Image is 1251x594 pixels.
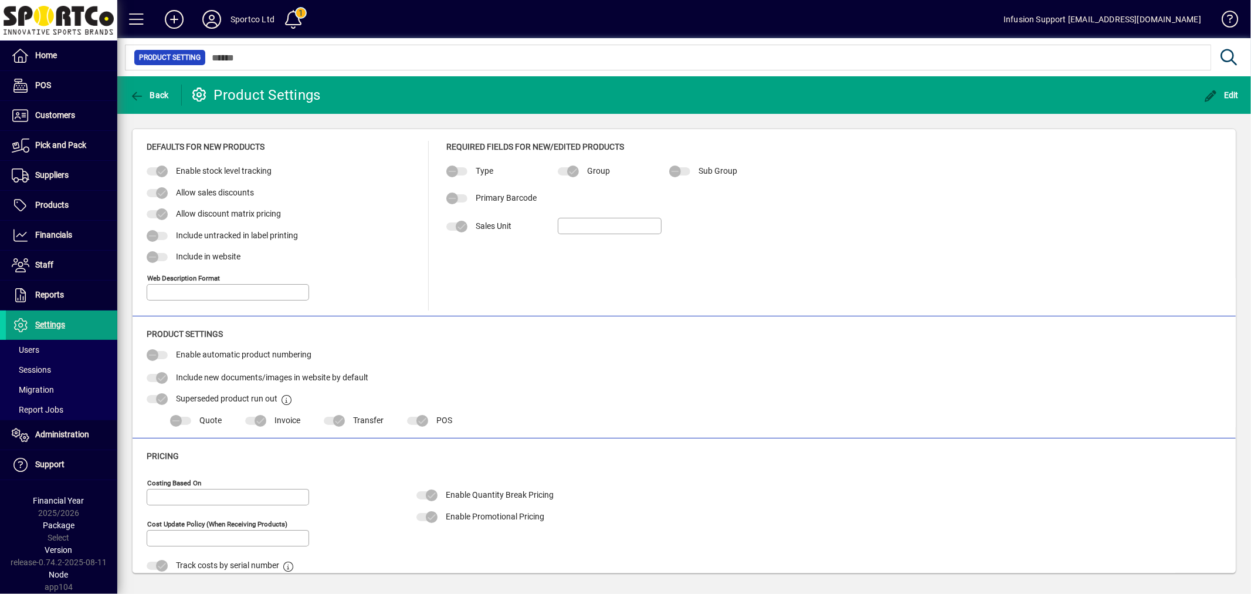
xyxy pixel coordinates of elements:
button: Add [155,9,193,30]
a: Administration [6,420,117,450]
span: POS [35,80,51,90]
div: Sportco Ltd [230,10,274,29]
a: Migration [6,380,117,400]
span: Quote [199,416,222,425]
span: Reports [35,290,64,299]
button: Back [127,85,172,106]
span: Pick and Pack [35,140,86,150]
div: Infusion Support [EMAIL_ADDRESS][DOMAIN_NAME] [1003,10,1201,29]
mat-label: Web Description Format [147,274,220,282]
span: Version [45,545,73,555]
span: Include untracked in label printing [176,231,298,240]
a: Users [6,340,117,360]
span: POS [436,416,452,425]
a: Home [6,41,117,70]
mat-label: Cost Update Policy (when receiving products) [147,520,287,528]
span: Report Jobs [12,405,63,414]
span: Pricing [147,451,179,461]
span: Allow sales discounts [176,188,254,197]
span: Primary Barcode [476,193,537,203]
span: Package [43,521,74,530]
button: Edit [1201,85,1242,106]
span: Financials [35,230,72,239]
span: Back [130,90,169,100]
span: Enable automatic product numbering [176,350,311,359]
span: Administration [35,430,89,439]
span: Customers [35,110,75,120]
span: Sub Group [699,166,737,176]
span: Enable Quantity Break Pricing [446,490,554,500]
span: Edit [1204,90,1239,100]
span: Users [12,345,39,355]
a: Sessions [6,360,117,380]
span: Include new documents/images in website by default [176,373,368,382]
span: Enable stock level tracking [176,166,272,176]
a: Products [6,191,117,220]
span: Include in website [176,252,240,261]
span: Product Settings [147,329,223,339]
span: Suppliers [35,170,69,180]
span: Staff [35,260,53,269]
span: Products [35,200,69,210]
span: Required Fields for New/Edited Products [446,142,624,151]
span: Sessions [12,365,51,374]
span: Sales Unit [476,221,511,231]
span: Support [35,460,65,469]
a: POS [6,71,117,100]
a: Customers [6,101,117,130]
span: Enable Promotional Pricing [446,512,544,521]
span: Migration [12,385,54,394]
span: Financial Year [33,496,84,505]
div: Product Settings [191,86,321,104]
span: Invoice [274,416,300,425]
span: Home [35,50,57,60]
span: Track costs by serial number [176,561,279,570]
a: Knowledge Base [1213,2,1236,41]
span: Settings [35,320,65,329]
span: Transfer [353,416,384,425]
span: Node [49,570,69,579]
span: Allow discount matrix pricing [176,209,281,218]
span: Product Setting [139,52,201,63]
a: Staff [6,251,117,280]
span: Defaults for new products [147,142,265,151]
app-page-header-button: Back [117,85,182,106]
span: Superseded product run out [176,394,277,403]
mat-label: Costing Based on [147,479,201,487]
span: Group [587,166,610,176]
a: Pick and Pack [6,131,117,160]
a: Financials [6,221,117,250]
a: Report Jobs [6,400,117,420]
a: Reports [6,281,117,310]
span: Type [476,166,493,176]
button: Profile [193,9,230,30]
a: Suppliers [6,161,117,190]
a: Support [6,450,117,480]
